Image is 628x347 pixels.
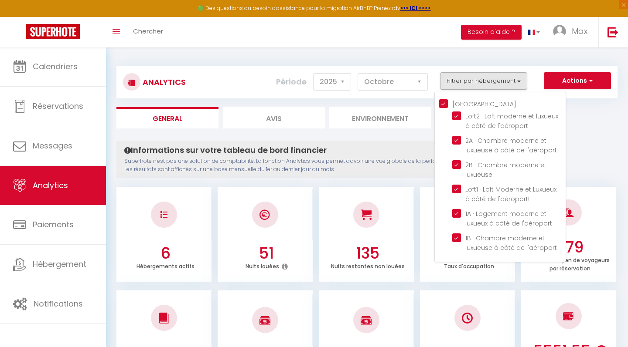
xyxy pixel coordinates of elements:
[563,311,574,321] img: NO IMAGE
[544,72,611,90] button: Actions
[465,112,558,130] span: Loft2 · Loft moderne et luxueux à côté de l'aéroport
[276,72,307,91] label: Période
[246,261,279,270] p: Nuits louées
[121,244,209,263] h3: 6
[465,136,557,155] span: 2A · Chambre moderne et luxueuse à côté de l'aéroport
[33,180,68,191] span: Analytics
[546,17,598,47] a: ... Max
[329,107,431,128] li: Environnement
[440,72,527,90] button: Filtrer par hébergement
[530,255,610,272] p: Nombre moyen de voyageurs par réservation
[223,107,325,128] li: Avis
[331,261,405,270] p: Nuits restantes non louées
[465,209,552,228] span: 1A · Logement moderne et luxueux à côté de l'aéroport
[400,4,431,12] a: >>> ICI <<<<
[462,313,473,323] img: NO IMAGE
[465,185,556,203] span: Loft1 · Loft Moderne et Luxueux à côté de l'aéroport!
[33,61,78,72] span: Calendriers
[222,244,311,263] h3: 51
[133,27,163,36] span: Chercher
[116,107,218,128] li: General
[33,101,83,111] span: Réservations
[124,145,531,155] h4: Informations sur votre tableau de bord financier
[465,161,546,179] span: 2B · Chambre moderne et luxueuse!
[461,25,522,40] button: Besoin d'aide ?
[572,26,587,37] span: Max
[526,238,614,256] h3: 1.79
[608,27,618,37] img: logout
[126,17,170,47] a: Chercher
[160,211,167,218] img: NO IMAGE
[33,219,74,230] span: Paiements
[324,244,412,263] h3: 135
[465,234,557,252] span: 1B · Chambre moderne et luxueuse à côté de l'aéroport
[444,261,494,270] p: Taux d'occupation
[140,72,186,92] h3: Analytics
[26,24,80,39] img: Super Booking
[34,298,83,309] span: Notifications
[137,261,195,270] p: Hébergements actifs
[124,157,531,174] p: Superhote n'est pas une solution de comptabilité. La fonction Analytics vous permet d'avoir une v...
[33,259,86,270] span: Hébergement
[425,244,513,263] h3: 27.42 %
[33,140,72,151] span: Messages
[553,25,566,38] img: ...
